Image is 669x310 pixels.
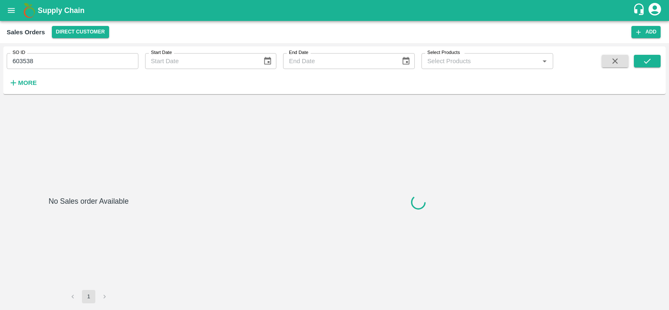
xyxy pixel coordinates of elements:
[82,290,95,303] button: page 1
[633,3,647,18] div: customer-support
[13,49,25,56] label: SO ID
[151,49,172,56] label: Start Date
[631,26,661,38] button: Add
[289,49,308,56] label: End Date
[65,290,112,303] nav: pagination navigation
[52,26,109,38] button: Select DC
[2,1,21,20] button: open drawer
[260,53,276,69] button: Choose date
[7,76,39,90] button: More
[283,53,394,69] input: End Date
[539,56,550,67] button: Open
[49,195,128,290] h6: No Sales order Available
[18,79,37,86] strong: More
[647,2,662,19] div: account of current user
[145,53,256,69] input: Start Date
[427,49,460,56] label: Select Products
[7,27,45,38] div: Sales Orders
[7,53,138,69] input: Enter SO ID
[424,56,537,67] input: Select Products
[398,53,414,69] button: Choose date
[38,6,84,15] b: Supply Chain
[38,5,633,16] a: Supply Chain
[21,2,38,19] img: logo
